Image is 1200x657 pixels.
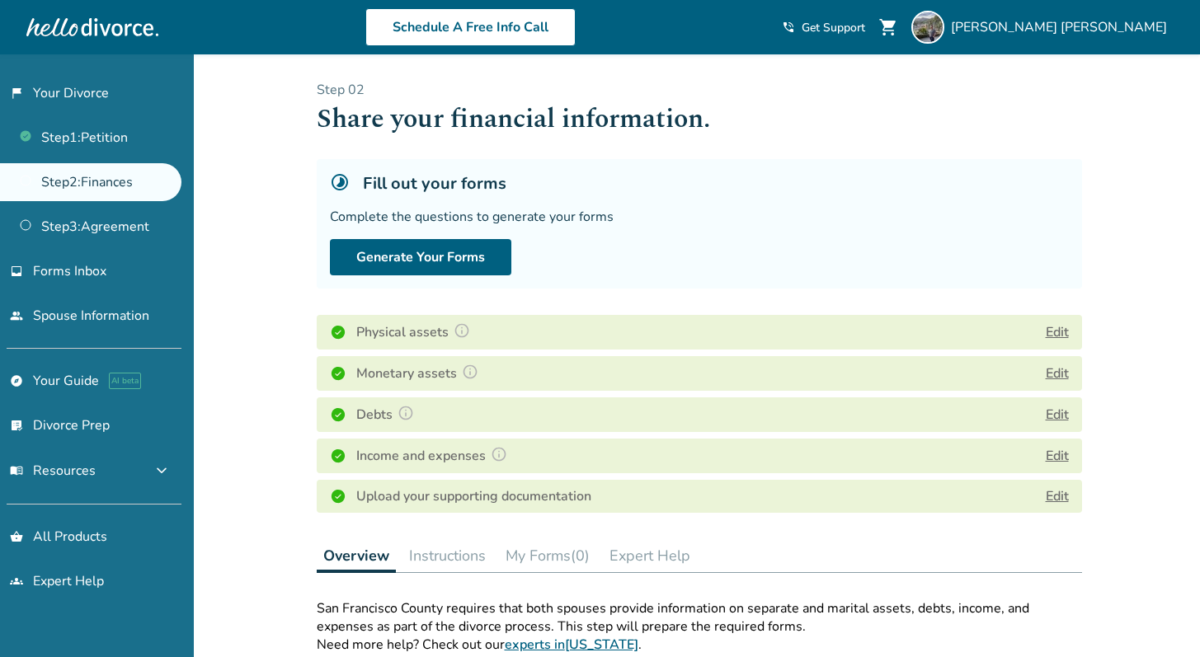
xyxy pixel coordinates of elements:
[10,530,23,543] span: shopping_basket
[1046,405,1069,425] button: Edit
[878,17,898,37] span: shopping_cart
[782,20,865,35] a: phone_in_talkGet Support
[1046,446,1069,466] button: Edit
[951,18,1174,36] span: [PERSON_NAME] [PERSON_NAME]
[782,21,795,34] span: phone_in_talk
[330,208,1069,226] div: Complete the questions to generate your forms
[10,265,23,278] span: inbox
[505,636,638,654] a: experts in[US_STATE]
[10,309,23,322] span: people
[356,404,419,425] h4: Debts
[363,172,506,195] h5: Fill out your forms
[10,462,96,480] span: Resources
[317,539,396,573] button: Overview
[317,599,1082,636] p: San Francisco County requires that both spouses provide information on separate and marital asset...
[10,87,23,100] span: flag_2
[911,11,944,44] img: Joseph Dimick
[330,488,346,504] img: Completed
[454,322,470,339] img: Question Mark
[330,406,346,423] img: Completed
[330,239,511,275] button: Generate Your Forms
[317,81,1082,99] p: Step 0 2
[603,539,697,572] button: Expert Help
[1046,322,1069,342] button: Edit
[802,20,865,35] span: Get Support
[10,464,23,477] span: menu_book
[10,374,23,387] span: explore
[109,373,141,389] span: AI beta
[317,99,1082,139] h1: Share your financial information.
[356,363,483,384] h4: Monetary assets
[330,448,346,464] img: Completed
[10,575,23,588] span: groups
[462,364,478,380] img: Question Mark
[1046,364,1069,383] button: Edit
[402,539,492,572] button: Instructions
[330,365,346,382] img: Completed
[10,419,23,432] span: list_alt_check
[33,262,106,280] span: Forms Inbox
[356,445,512,467] h4: Income and expenses
[356,321,475,343] h4: Physical assets
[365,8,576,46] a: Schedule A Free Info Call
[152,461,172,481] span: expand_more
[356,486,591,506] h4: Upload your supporting documentation
[1046,487,1069,505] a: Edit
[1118,578,1200,657] iframe: Chat Widget
[499,539,596,572] button: My Forms(0)
[330,324,346,340] img: Completed
[491,446,507,462] img: Question Mark
[398,405,414,421] img: Question Mark
[317,636,1082,654] p: Need more help? Check out our .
